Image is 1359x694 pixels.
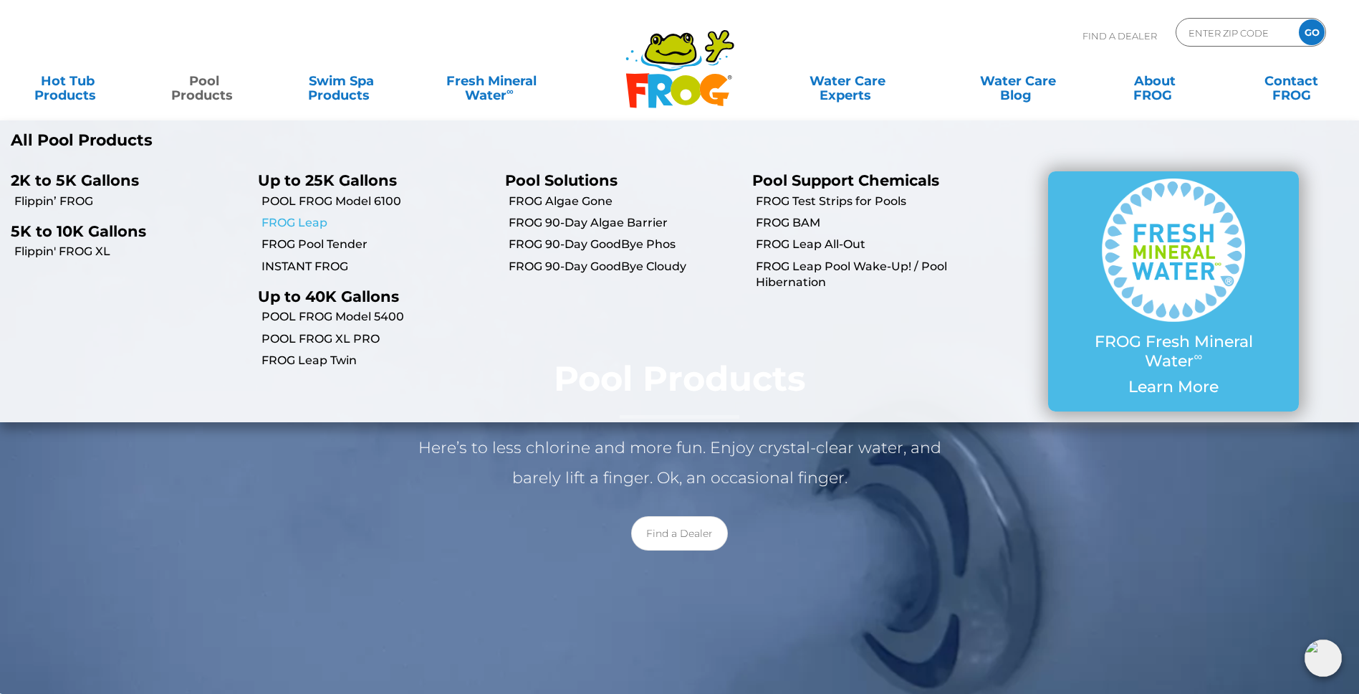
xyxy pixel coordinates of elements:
[393,433,966,493] p: Here’s to less chlorine and more fun. Enjoy crystal-clear water, and barely lift a finger. Ok, an...
[1305,640,1342,677] img: openIcon
[1238,67,1345,95] a: ContactFROG
[509,237,741,252] a: FROG 90-Day GoodBye Phos
[261,331,494,347] a: POOL FROG XL PRO
[258,171,484,189] p: Up to 25K Gallons
[1077,179,1270,404] a: FROG Fresh Mineral Water∞ Learn More
[1187,22,1284,43] input: Zip Code Form
[964,67,1071,95] a: Water CareBlog
[261,309,494,325] a: POOL FROG Model 5400
[425,67,558,95] a: Fresh MineralWater∞
[11,131,669,150] a: All Pool Products
[752,171,978,189] p: Pool Support Chemicals
[756,194,989,209] a: FROG Test Strips for Pools
[14,244,247,260] a: Flippin' FROG XL
[14,194,247,209] a: Flippin’ FROG
[1082,18,1157,54] p: Find A Dealer
[1299,19,1325,45] input: GO
[506,85,514,97] sup: ∞
[509,259,741,275] a: FROG 90-Day GoodBye Cloudy
[1077,333,1270,371] p: FROG Fresh Mineral Water
[11,222,236,240] p: 5K to 10K Gallons
[631,516,728,551] a: Find a Dealer
[1194,349,1202,363] sup: ∞
[261,237,494,252] a: FROG Pool Tender
[756,237,989,252] a: FROG Leap All-Out
[258,287,484,305] p: Up to 40K Gallons
[11,171,236,189] p: 2K to 5K Gallons
[509,215,741,231] a: FROG 90-Day Algae Barrier
[151,67,258,95] a: PoolProducts
[756,215,989,231] a: FROG BAM
[261,215,494,231] a: FROG Leap
[505,171,618,189] a: Pool Solutions
[288,67,395,95] a: Swim SpaProducts
[261,259,494,275] a: INSTANT FROG
[1077,378,1270,396] p: Learn More
[509,194,741,209] a: FROG Algae Gone
[756,259,989,291] a: FROG Leap Pool Wake-Up! / Pool Hibernation
[14,67,121,95] a: Hot TubProducts
[261,194,494,209] a: POOL FROG Model 6100
[261,353,494,369] a: FROG Leap Twin
[1101,67,1208,95] a: AboutFROG
[762,67,934,95] a: Water CareExperts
